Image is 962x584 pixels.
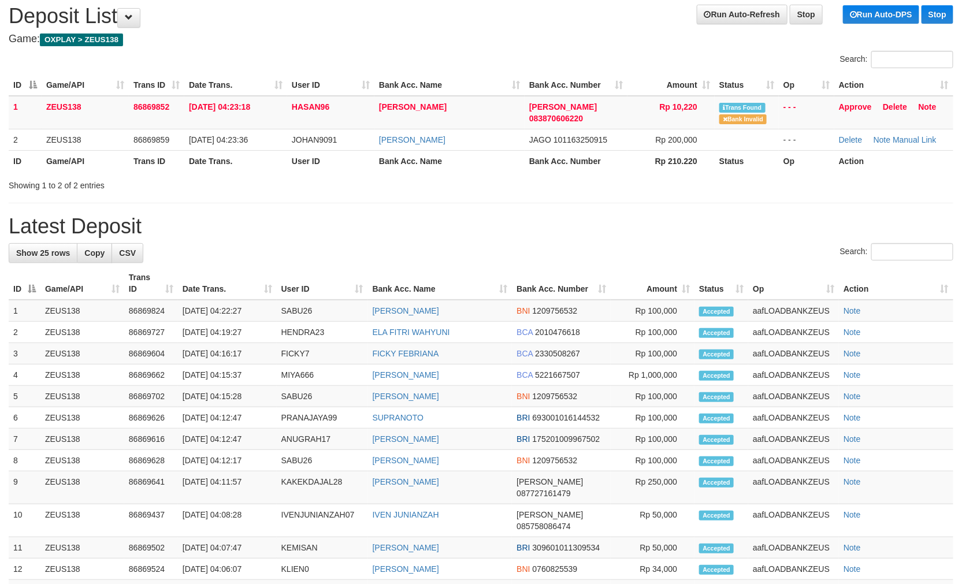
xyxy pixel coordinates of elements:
a: Note [844,306,861,315]
span: Copy 101163250915 to clipboard [554,135,607,144]
td: ZEUS138 [40,471,124,504]
td: ZEUS138 [40,504,124,537]
span: BRI [517,434,530,444]
td: 86869641 [124,471,178,504]
span: 86869852 [133,102,169,111]
th: Action: activate to sort column ascending [839,267,953,300]
span: Accepted [699,349,734,359]
td: ZEUS138 [40,343,124,364]
span: BRI [517,413,530,422]
td: SABU26 [277,300,368,322]
h4: Game: [9,34,953,45]
td: 6 [9,407,40,429]
span: Copy 5221667507 to clipboard [535,370,580,380]
td: ZEUS138 [40,450,124,471]
span: Similar transaction found [719,103,766,113]
span: BNI [517,392,530,401]
span: Copy 083870606220 to clipboard [529,114,583,123]
td: ZEUS138 [40,386,124,407]
th: Rp 210.220 [627,150,715,172]
td: [DATE] 04:11:57 [178,471,277,504]
th: Op [779,150,834,172]
th: Game/API [42,150,129,172]
a: [PERSON_NAME] [379,135,445,144]
td: ZEUS138 [40,322,124,343]
a: Copy [77,243,112,263]
td: ZEUS138 [42,96,129,129]
td: PRANAJAYA99 [277,407,368,429]
th: Date Trans.: activate to sort column ascending [184,75,287,96]
td: 86869437 [124,504,178,537]
span: BNI [517,456,530,465]
td: aafLOADBANKZEUS [748,386,839,407]
td: KAKEKDAJAL28 [277,471,368,504]
h1: Latest Deposit [9,215,953,238]
td: [DATE] 04:12:47 [178,429,277,450]
th: Status [715,150,779,172]
td: 86869524 [124,559,178,580]
a: FICKY FEBRIANA [373,349,439,358]
td: 9 [9,471,40,504]
td: aafLOADBANKZEUS [748,559,839,580]
span: Bank is not match [719,114,767,124]
a: Note [844,413,861,422]
span: BNI [517,564,530,574]
th: ID: activate to sort column descending [9,267,40,300]
td: 2 [9,129,42,150]
a: [PERSON_NAME] [373,477,439,486]
th: Bank Acc. Name: activate to sort column ascending [368,267,512,300]
span: Accepted [699,392,734,402]
span: Accepted [699,371,734,381]
td: Rp 250,000 [611,471,694,504]
td: MIYA666 [277,364,368,386]
span: Accepted [699,544,734,553]
td: [DATE] 04:08:28 [178,504,277,537]
td: 86869616 [124,429,178,450]
td: KLIEN0 [277,559,368,580]
span: Accepted [699,511,734,520]
span: Accepted [699,478,734,488]
a: Stop [922,5,953,24]
a: Note [874,135,891,144]
a: Note [844,370,861,380]
td: FICKY7 [277,343,368,364]
th: User ID: activate to sort column ascending [277,267,368,300]
span: Accepted [699,456,734,466]
a: [PERSON_NAME] [373,370,439,380]
td: HENDRA23 [277,322,368,343]
td: 12 [9,559,40,580]
a: Delete [883,102,907,111]
td: 86869824 [124,300,178,322]
th: ID [9,150,42,172]
span: JAGO [529,135,551,144]
a: IVEN JUNIANZAH [373,510,439,519]
td: ZEUS138 [40,364,124,386]
td: ZEUS138 [42,129,129,150]
span: Accepted [699,435,734,445]
span: HASAN96 [292,102,329,111]
a: Delete [839,135,862,144]
td: Rp 100,000 [611,386,694,407]
a: Note [844,543,861,552]
span: Accepted [699,328,734,338]
span: Accepted [699,307,734,317]
a: Note [844,456,861,465]
span: Copy 0760825539 to clipboard [533,564,578,574]
td: 4 [9,364,40,386]
td: aafLOADBANKZEUS [748,429,839,450]
th: Op: activate to sort column ascending [748,267,839,300]
a: Show 25 rows [9,243,77,263]
a: [PERSON_NAME] [373,543,439,552]
td: ZEUS138 [40,537,124,559]
td: aafLOADBANKZEUS [748,407,839,429]
td: 2 [9,322,40,343]
td: - - - [779,129,834,150]
td: 1 [9,300,40,322]
th: User ID: activate to sort column ascending [287,75,374,96]
span: 86869859 [133,135,169,144]
th: Bank Acc. Number: activate to sort column ascending [525,75,627,96]
td: ANUGRAH17 [277,429,368,450]
span: [PERSON_NAME] [517,510,583,519]
td: aafLOADBANKZEUS [748,450,839,471]
a: [PERSON_NAME] [373,306,439,315]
